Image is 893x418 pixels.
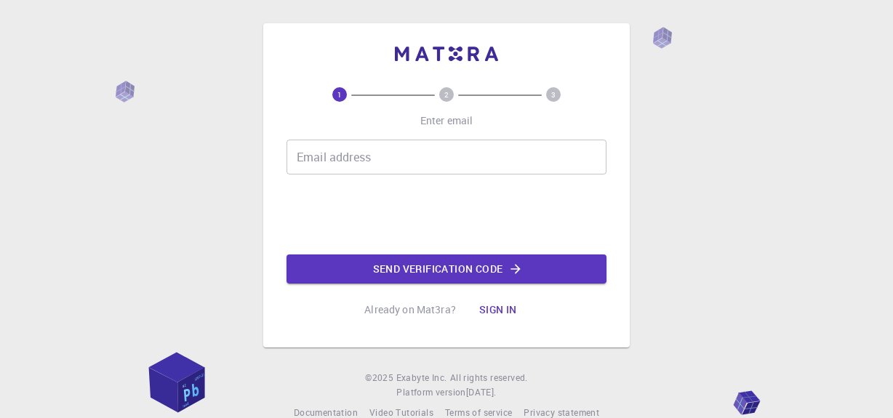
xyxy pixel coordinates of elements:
[445,406,512,418] span: Terms of service
[337,89,342,100] text: 1
[420,113,473,128] p: Enter email
[364,302,456,317] p: Already on Mat3ra?
[466,386,497,398] span: [DATE] .
[336,186,557,243] iframe: reCAPTCHA
[444,89,449,100] text: 2
[524,406,599,418] span: Privacy statement
[468,295,529,324] button: Sign in
[365,371,396,385] span: © 2025
[287,254,606,284] button: Send verification code
[396,371,447,383] span: Exabyte Inc.
[466,385,497,400] a: [DATE].
[396,371,447,385] a: Exabyte Inc.
[294,406,358,418] span: Documentation
[450,371,528,385] span: All rights reserved.
[396,385,465,400] span: Platform version
[369,406,433,418] span: Video Tutorials
[551,89,556,100] text: 3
